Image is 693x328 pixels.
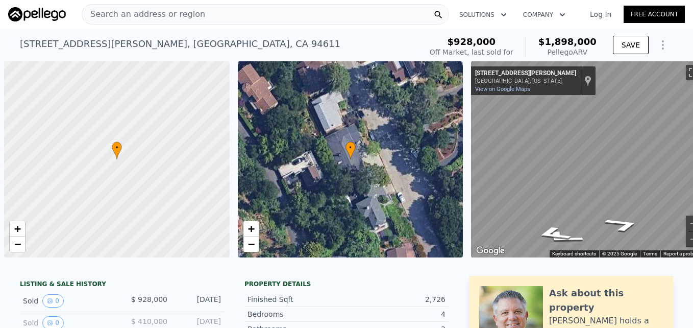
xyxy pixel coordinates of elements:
[176,294,221,308] div: [DATE]
[584,75,591,86] a: Show location on map
[345,142,356,159] div: •
[475,86,530,92] a: View on Google Maps
[538,36,597,47] span: $1,898,000
[613,36,649,54] button: SAVE
[624,6,685,23] a: Free Account
[474,244,507,257] a: Open this area in Google Maps (opens a new window)
[247,222,254,235] span: +
[247,238,254,250] span: −
[345,143,356,152] span: •
[8,7,66,21] img: Pellego
[112,143,122,152] span: •
[131,317,167,325] span: $ 410,000
[14,222,21,235] span: +
[538,47,597,57] div: Pellego ARV
[243,237,259,252] a: Zoom out
[448,36,496,47] span: $928,000
[519,223,586,244] path: Go Southeast, Liggett Dr
[653,35,673,55] button: Show Options
[515,6,574,24] button: Company
[82,8,205,20] span: Search an address or region
[451,6,515,24] button: Solutions
[23,294,114,308] div: Sold
[602,251,637,256] span: © 2025 Google
[14,238,21,250] span: −
[346,309,445,319] div: 4
[474,244,507,257] img: Google
[42,294,64,308] button: View historical data
[10,221,25,237] a: Zoom in
[247,294,346,304] div: Finished Sqft
[244,280,449,288] div: Property details
[346,294,445,304] div: 2,726
[589,214,657,235] path: Go Northwest, Liggett Dr
[20,37,340,51] div: [STREET_ADDRESS][PERSON_NAME] , [GEOGRAPHIC_DATA] , CA 94611
[578,9,624,19] a: Log In
[112,142,122,159] div: •
[10,237,25,252] a: Zoom out
[643,251,657,256] a: Terms (opens in new tab)
[131,295,167,303] span: $ 928,000
[430,47,513,57] div: Off Market, last sold for
[243,221,259,237] a: Zoom in
[552,250,596,257] button: Keyboard shortcuts
[549,286,663,315] div: Ask about this property
[247,309,346,319] div: Bedrooms
[475,69,576,78] div: [STREET_ADDRESS][PERSON_NAME]
[20,280,224,290] div: LISTING & SALE HISTORY
[475,78,576,84] div: [GEOGRAPHIC_DATA], [US_STATE]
